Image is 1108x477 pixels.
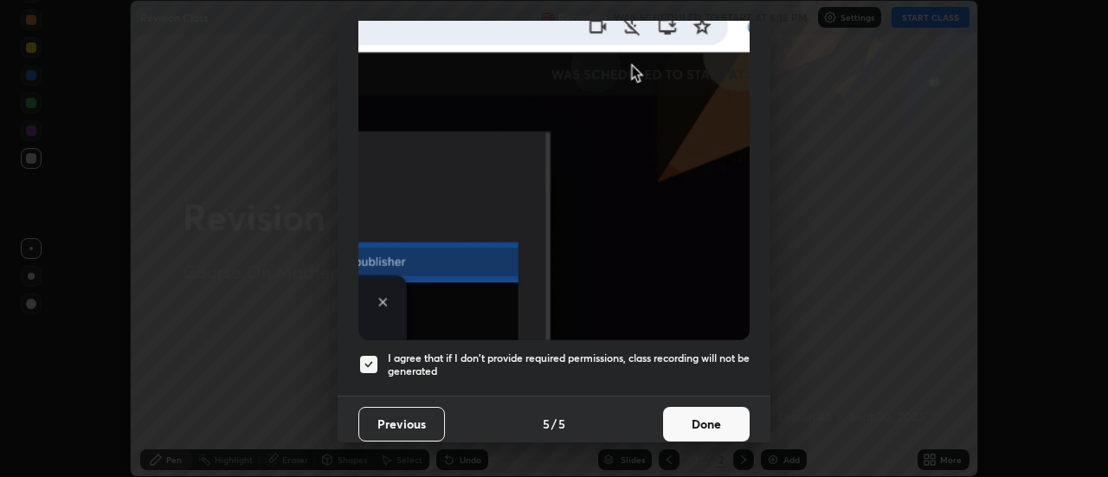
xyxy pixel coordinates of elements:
[388,351,750,378] h5: I agree that if I don't provide required permissions, class recording will not be generated
[358,407,445,442] button: Previous
[663,407,750,442] button: Done
[558,415,565,433] h4: 5
[543,415,550,433] h4: 5
[551,415,557,433] h4: /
